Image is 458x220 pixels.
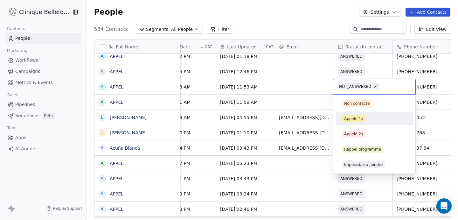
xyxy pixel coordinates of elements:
div: Suggestions [336,97,413,171]
div: Appelé 1x [344,116,363,122]
div: Rappel programmé [344,146,381,152]
div: Appelé 2x [344,131,363,137]
div: Impossible à joindre [344,162,383,167]
div: NOT_ANSWERED [339,84,371,89]
div: Non contacté [344,101,370,106]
